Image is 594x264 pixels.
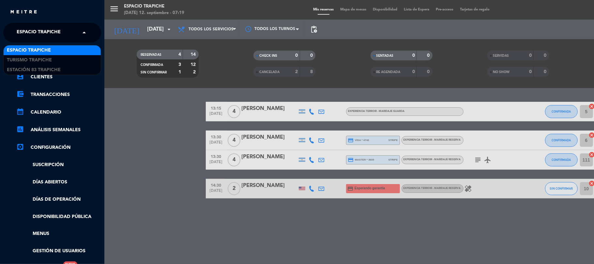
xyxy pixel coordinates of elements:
[16,125,24,133] i: assessment
[7,47,51,54] span: Espacio Trapiche
[7,66,61,74] span: Estación 83 Trapiche
[16,108,24,116] i: calendar_month
[16,230,101,238] a: Menus
[16,196,101,203] a: Días de Operación
[7,56,52,64] span: Turismo Trapiche
[17,26,61,39] span: Espacio Trapiche
[10,10,38,15] img: MEITRE
[16,126,101,134] a: assessmentANÁLISIS SEMANALES
[16,179,101,186] a: Días abiertos
[16,90,24,98] i: account_balance_wallet
[16,144,101,151] a: Configuración
[16,161,101,169] a: Suscripción
[16,247,101,255] a: Gestión de usuarios
[16,91,101,99] a: account_balance_walletTransacciones
[16,72,24,80] i: account_box
[16,143,24,151] i: settings_applications
[16,213,101,221] a: Disponibilidad pública
[16,108,101,116] a: calendar_monthCalendario
[16,73,101,81] a: account_boxClientes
